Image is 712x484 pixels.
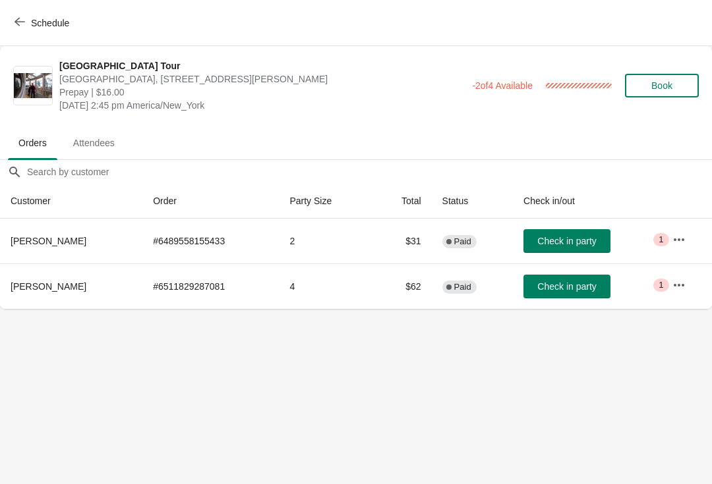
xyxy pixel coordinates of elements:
button: Schedule [7,11,80,35]
span: Paid [454,236,471,247]
span: [PERSON_NAME] [11,236,86,246]
button: Check in party [523,275,610,298]
th: Check in/out [513,184,662,219]
span: -2 of 4 Available [472,80,533,91]
td: # 6489558155433 [142,219,279,263]
td: 2 [279,219,372,263]
span: Book [651,80,672,91]
span: [GEOGRAPHIC_DATA], [STREET_ADDRESS][PERSON_NAME] [59,72,465,86]
button: Book [625,74,699,97]
td: # 6511829287081 [142,263,279,309]
button: Check in party [523,229,610,253]
td: $31 [372,219,431,263]
td: $62 [372,263,431,309]
td: 4 [279,263,372,309]
span: [DATE] 2:45 pm America/New_York [59,99,465,112]
span: Check in party [537,236,596,246]
th: Status [432,184,513,219]
span: 1 [659,234,663,245]
span: [GEOGRAPHIC_DATA] Tour [59,59,465,72]
span: Paid [454,282,471,292]
span: [PERSON_NAME] [11,281,86,292]
th: Party Size [279,184,372,219]
span: Prepay | $16.00 [59,86,465,99]
th: Total [372,184,431,219]
img: City Hall Tower Tour [14,73,52,99]
span: Attendees [63,131,125,155]
span: Check in party [537,281,596,292]
th: Order [142,184,279,219]
span: Schedule [31,18,69,28]
span: Orders [8,131,57,155]
span: 1 [659,280,663,290]
input: Search by customer [26,160,712,184]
